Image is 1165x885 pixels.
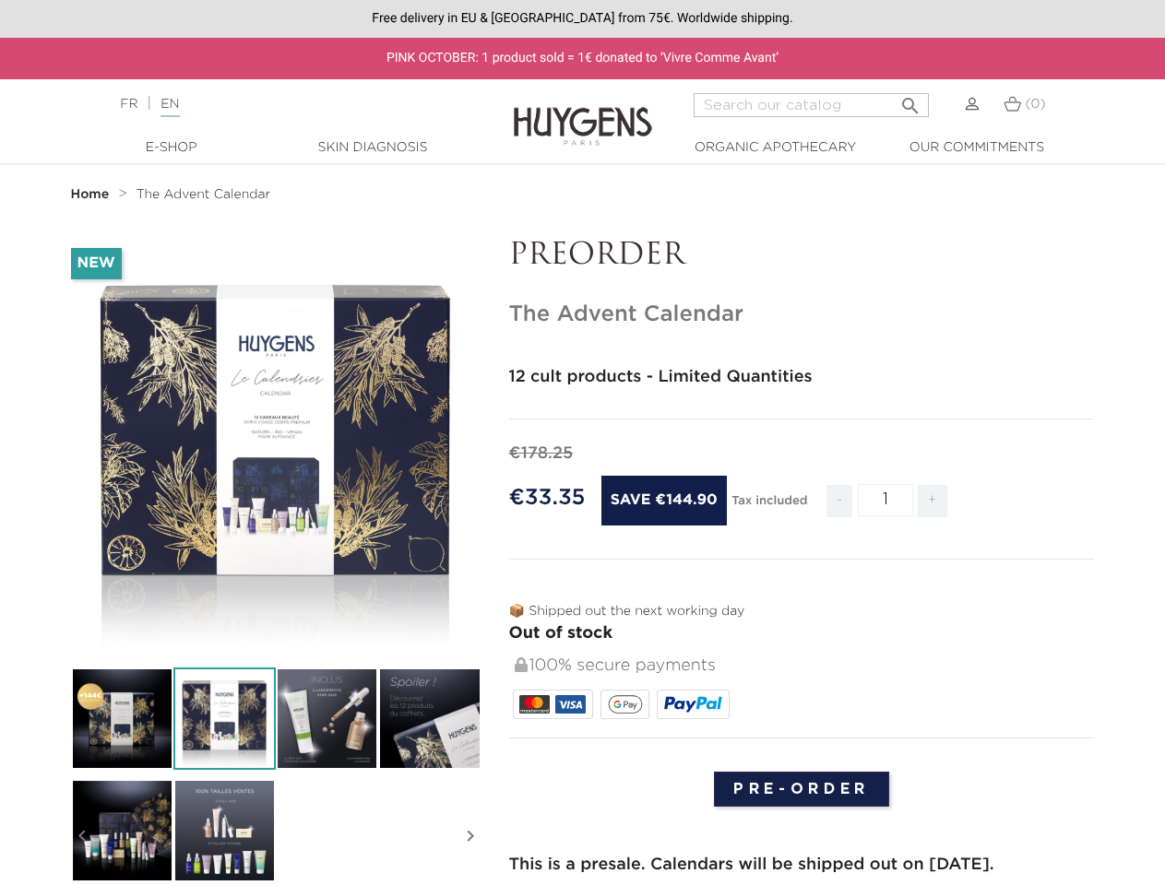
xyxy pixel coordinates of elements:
[71,188,110,201] strong: Home
[684,138,868,158] a: Organic Apothecary
[918,485,947,517] span: +
[509,602,1095,621] p: 📦 Shipped out the next working day
[608,695,643,714] img: google_pay
[280,138,465,158] a: Skin Diagnosis
[858,484,913,516] input: Quantity
[71,187,113,202] a: Home
[515,657,528,672] img: 100% secure payments
[509,369,813,385] strong: 12 cult products - Limited Quantities
[731,481,807,531] div: Tax included
[694,93,929,117] input: Search
[120,98,137,111] a: FR
[894,88,927,112] button: 
[1026,98,1046,111] span: (0)
[509,487,586,509] span: €33.35
[509,445,574,462] span: €178.25
[826,485,852,517] span: -
[459,790,481,882] i: 
[160,98,179,117] a: EN
[71,790,93,882] i: 
[509,625,613,642] span: Out of stock
[513,646,1095,686] div: 100% secure payments
[899,89,921,112] i: 
[111,93,471,115] div: |
[71,248,122,279] li: New
[555,695,586,714] img: VISA
[714,772,889,807] input: Pre-order
[509,239,1095,274] p: PREORDER
[79,138,264,158] a: E-Shop
[601,476,727,525] span: Save €144.90
[137,187,270,202] a: The Advent Calendar
[885,138,1069,158] a: Our commitments
[509,301,1095,328] h1: The Advent Calendar
[509,856,994,873] strong: This is a presale. Calendars will be shipped out on [DATE].
[137,188,270,201] span: The Advent Calendar
[519,695,550,714] img: MASTERCARD
[514,77,652,148] img: Huygens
